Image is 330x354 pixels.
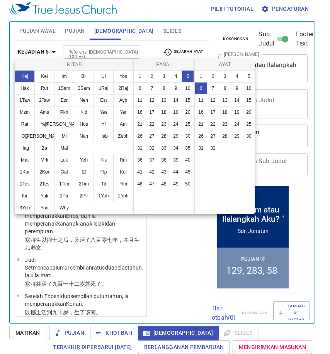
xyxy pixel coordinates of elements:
button: 9 [170,82,182,94]
p: Pujian 诗 [26,71,50,78]
button: Yos [113,70,133,83]
button: Bil [74,70,94,83]
button: 8 [158,82,170,94]
li: 129 [11,81,29,92]
button: 25 [243,118,255,130]
button: 36 [134,154,146,166]
button: Zeph [113,130,133,142]
button: 1Sam [54,82,74,94]
button: Mal [54,142,74,154]
button: 25 [182,118,194,130]
button: 24 [231,118,243,130]
button: 40 [182,154,194,166]
button: 2Yoh [113,190,133,202]
button: 24 [170,118,182,130]
button: 32 [207,142,219,154]
button: 30 [182,130,194,142]
button: 43 [158,166,170,178]
button: Ob [15,130,35,142]
div: Sdr. Jonatan [4,44,71,50]
button: 28 [219,130,231,142]
button: 18 [219,106,231,118]
button: 20 [182,106,194,118]
button: 1Tim [54,178,74,190]
button: 18 [158,106,170,118]
button: 45 [182,166,194,178]
button: Am [113,118,133,130]
button: 2Tes [34,178,54,190]
button: 13 [158,94,170,106]
button: 26 [134,130,146,142]
div: " Gandum atau Ilalangkah Aku? " [4,21,71,39]
button: 1Raj [94,82,114,94]
button: 48 [158,178,170,190]
button: Hak [15,82,35,94]
button: Nah [74,130,94,142]
button: Yak [34,190,54,202]
button: 33 [158,142,170,154]
button: Yer [113,106,133,118]
button: Yes [94,106,114,118]
button: 4 [231,70,243,83]
p: Pasal [136,61,193,68]
button: 2 [146,70,158,83]
button: 31 [195,142,207,154]
button: Yoh [74,154,94,166]
button: 10 [243,82,255,94]
button: 28 [158,130,170,142]
button: Kej [15,70,35,83]
button: Luk [54,154,74,166]
button: 2Ptr [74,190,94,202]
button: 17 [146,106,158,118]
button: Kel [34,70,54,83]
button: 38 [158,154,170,166]
button: 2Raj [113,82,133,94]
button: 22 [207,118,219,130]
button: Hos [74,118,94,130]
button: Hab [94,130,114,142]
button: 14 [231,94,243,106]
button: 32 [146,142,158,154]
button: Mzm [15,106,35,118]
button: 2Sam [74,82,94,94]
button: 16 [195,106,207,118]
button: 3Yoh [15,202,35,214]
button: 5 [243,70,255,83]
button: 23 [219,118,231,130]
button: 8 [219,82,231,94]
button: Mat [15,154,35,166]
button: 3 [219,70,231,83]
button: 6 [195,82,207,94]
button: Yl [94,118,114,130]
button: Za [34,142,54,154]
button: Yud [34,202,54,214]
button: 42 [146,166,158,178]
button: Ezr [54,94,74,106]
button: 46 [134,178,146,190]
button: Mi [54,130,74,142]
button: Flp [94,166,114,178]
button: 49 [170,178,182,190]
button: 10 [182,82,194,94]
button: Ibr [15,190,35,202]
button: 1 [134,70,146,83]
button: Why [54,202,74,214]
button: Gal [54,166,74,178]
button: 19 [231,106,243,118]
button: 9 [231,82,243,94]
button: 44 [170,166,182,178]
button: 5 [182,70,194,83]
button: 21 [195,118,207,130]
button: 34 [170,142,182,154]
button: Est [94,94,114,106]
button: 50 [182,178,194,190]
button: 19 [170,106,182,118]
button: 11 [195,94,207,106]
button: [PERSON_NAME] [34,130,54,142]
button: 27 [146,130,158,142]
button: 1Taw [15,94,35,106]
button: Flm [113,178,133,190]
li: 283 [31,81,49,92]
button: 15 [182,94,194,106]
button: 1 [195,70,207,83]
